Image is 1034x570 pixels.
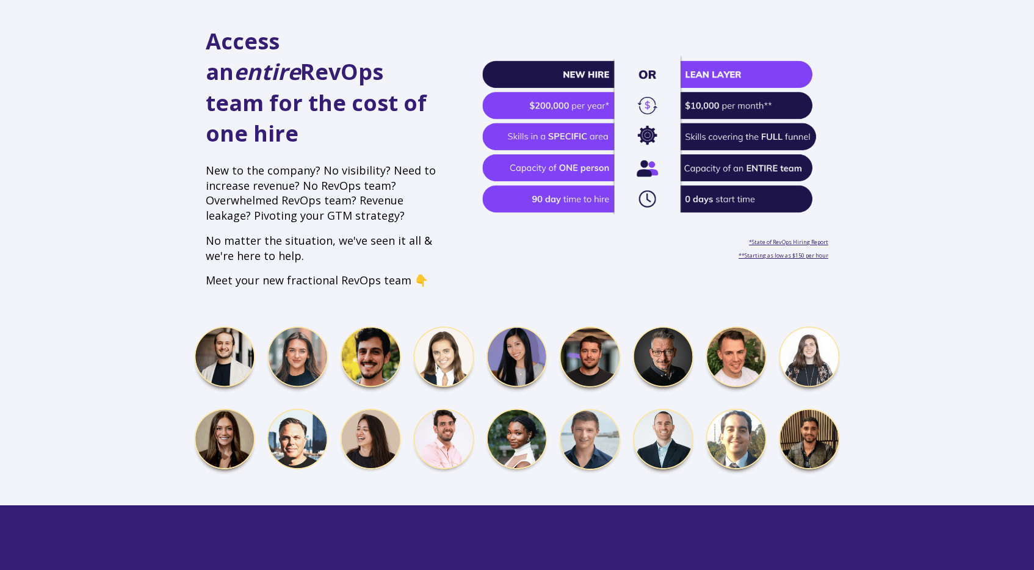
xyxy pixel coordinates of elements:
span: Access an RevOps team for the cost of one hire [206,26,427,148]
img: Revenue Operations Fractional Services side by side Comparison hiring internally vs us [482,54,828,217]
p: Meet your new fractional RevOps team 👇 [206,273,441,288]
a: *State of RevOps Hiring Report [749,238,828,246]
a: **Starting as low as $150 per hour [739,251,828,259]
em: entire [234,57,300,87]
img: Fractional RevOps Team [193,326,841,477]
p: New to the company? No visibility? Need to increase revenue? No RevOps team? Overwhelmed RevOps t... [206,163,441,223]
p: No matter the situation, we've seen it all & we're here to help. [206,233,441,264]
